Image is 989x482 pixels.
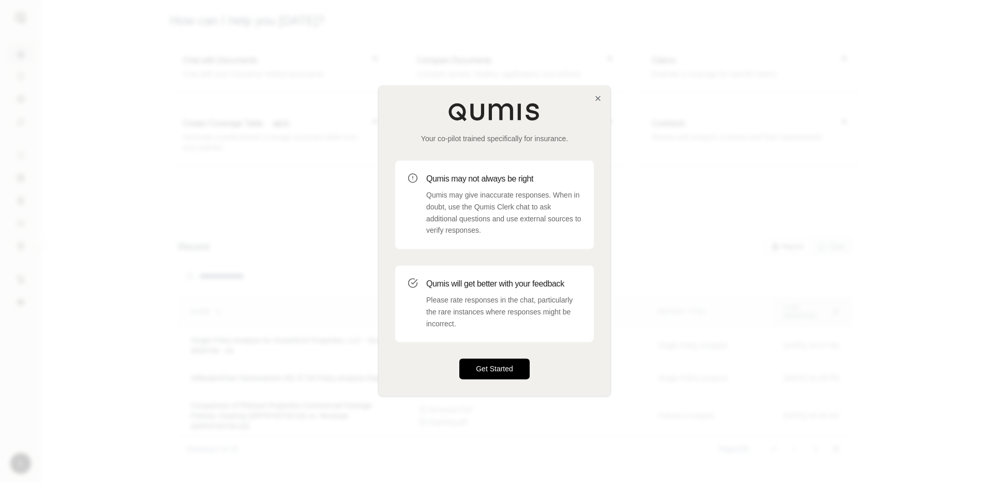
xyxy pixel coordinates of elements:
h3: Qumis will get better with your feedback [426,278,581,290]
p: Qumis may give inaccurate responses. When in doubt, use the Qumis Clerk chat to ask additional qu... [426,189,581,236]
h3: Qumis may not always be right [426,173,581,185]
p: Your co-pilot trained specifically for insurance. [395,133,594,144]
img: Qumis Logo [448,102,541,121]
p: Please rate responses in the chat, particularly the rare instances where responses might be incor... [426,294,581,329]
button: Get Started [459,359,530,380]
